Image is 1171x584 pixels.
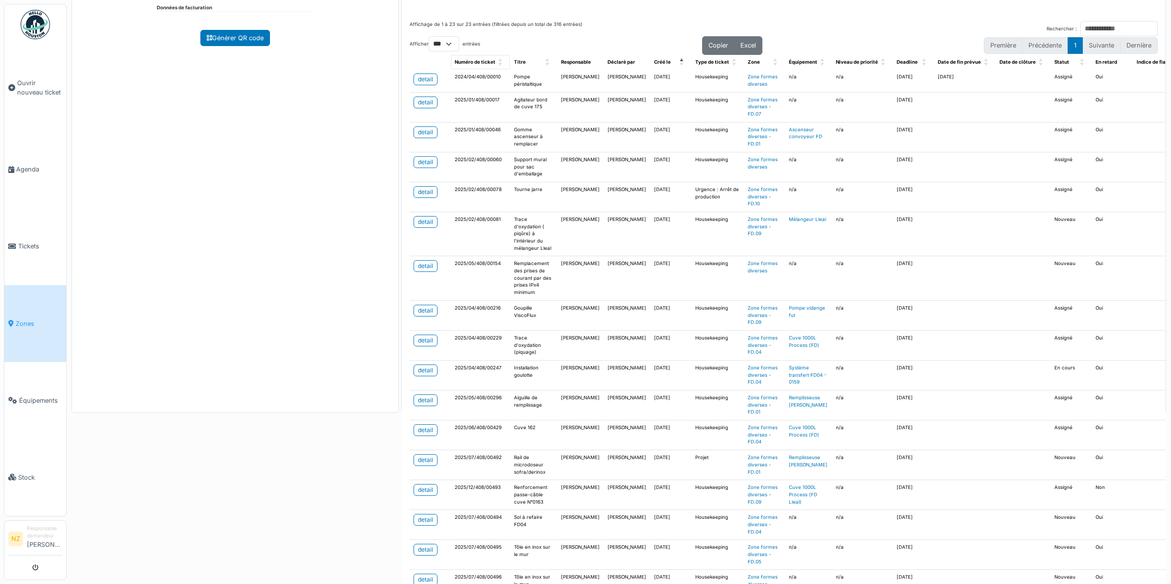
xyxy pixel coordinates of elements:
td: [DATE] [650,540,691,570]
td: Nouveau [1050,450,1092,480]
td: n/a [785,540,832,570]
a: detail [414,186,438,198]
td: Oui [1092,300,1133,330]
span: Équipement: Activate to sort [820,55,826,70]
div: detail [418,545,433,554]
a: Zones [4,285,66,362]
a: Remplisseuse [PERSON_NAME] [789,455,828,467]
td: Assigné [1050,152,1092,182]
span: Titre [514,59,526,65]
span: Deadline: Activate to sort [922,55,928,70]
button: Copier [702,36,734,54]
a: Ouvrir nouveau ticket [4,45,66,131]
td: [PERSON_NAME] [557,182,604,212]
td: [DATE] [893,330,934,360]
td: Oui [1092,122,1133,152]
td: 2024/04/408/00010 [451,70,510,92]
td: En cours [1050,360,1092,390]
td: [PERSON_NAME] [557,122,604,152]
td: 2025/01/408/00017 [451,92,510,122]
dt: Données de facturation [157,4,212,12]
td: [DATE] [650,420,691,450]
td: [DATE] [650,152,691,182]
td: [DATE] [893,480,934,510]
td: n/a [785,510,832,540]
span: En retard [1096,59,1117,65]
td: [DATE] [893,450,934,480]
span: Créé le [654,59,671,65]
td: [DATE] [893,540,934,570]
td: Installation goulotte [510,360,557,390]
td: [DATE] [650,182,691,212]
td: Housekeeping [691,152,744,182]
a: detail [414,126,438,138]
td: [DATE] [650,360,691,390]
td: [PERSON_NAME] [604,480,650,510]
td: [DATE] [893,300,934,330]
td: n/a [832,390,893,420]
td: Oui [1092,212,1133,256]
td: [PERSON_NAME] [604,420,650,450]
td: Housekeeping [691,390,744,420]
a: Cuve 1000L Process (FD Lleal) [789,485,817,504]
td: [PERSON_NAME] [604,182,650,212]
span: Excel [740,42,756,49]
a: Zone formes diverses - FD.05 [748,544,778,564]
a: Zone formes diverses - FD.04 [748,365,778,385]
a: Zone formes diverses - FD.04 [748,425,778,444]
span: Créé le: Activate to invert sorting [680,55,685,70]
nav: pagination [984,37,1158,53]
a: detail [414,394,438,406]
td: Housekeeping [691,540,744,570]
a: Ascenseur convoyeur FD [789,127,822,140]
a: Zone formes diverses - FD.09 [748,485,778,504]
td: n/a [832,182,893,212]
td: Housekeeping [691,300,744,330]
td: Assigné [1050,420,1092,450]
div: detail [418,262,433,270]
a: Système transfert FD04 - 0159 [789,365,827,385]
li: [PERSON_NAME] [27,525,62,553]
td: n/a [832,540,893,570]
a: Remplisseuse [PERSON_NAME] [789,395,828,408]
td: n/a [832,510,893,540]
div: detail [418,128,433,137]
td: [DATE] [650,256,691,300]
td: Rail de microdoseur sofra/derinox [510,450,557,480]
td: 2025/02/408/00078 [451,182,510,212]
span: Équipements [19,396,62,405]
td: Oui [1092,360,1133,390]
td: [PERSON_NAME] [557,510,604,540]
a: Zone formes diverses - FD.04 [748,514,778,534]
td: n/a [785,152,832,182]
span: Statut [1054,59,1069,65]
span: Deadline [897,59,918,65]
td: [DATE] [650,510,691,540]
td: n/a [832,450,893,480]
td: [PERSON_NAME] [604,122,650,152]
span: Date de clôture [1000,59,1036,65]
td: [DATE] [650,122,691,152]
a: Mélangeur Lleal [789,217,826,222]
td: [PERSON_NAME] [557,70,604,92]
a: detail [414,335,438,346]
td: [PERSON_NAME] [604,450,650,480]
td: [DATE] [650,92,691,122]
span: Niveau de priorité: Activate to sort [881,55,887,70]
a: detail [414,260,438,272]
td: [PERSON_NAME] [604,256,650,300]
td: Housekeeping [691,122,744,152]
td: [PERSON_NAME] [557,330,604,360]
div: detail [418,336,433,345]
span: Zones [16,319,62,328]
td: n/a [832,256,893,300]
label: Rechercher : [1047,25,1077,33]
td: [PERSON_NAME] [604,152,650,182]
td: Oui [1092,92,1133,122]
td: Assigné [1050,182,1092,212]
td: 2025/01/408/00046 [451,122,510,152]
td: Oui [1092,420,1133,450]
a: NZ Responsable demandeur[PERSON_NAME] [8,525,62,556]
img: Badge_color-CXgf-gQk.svg [21,10,50,39]
td: Assigné [1050,390,1092,420]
